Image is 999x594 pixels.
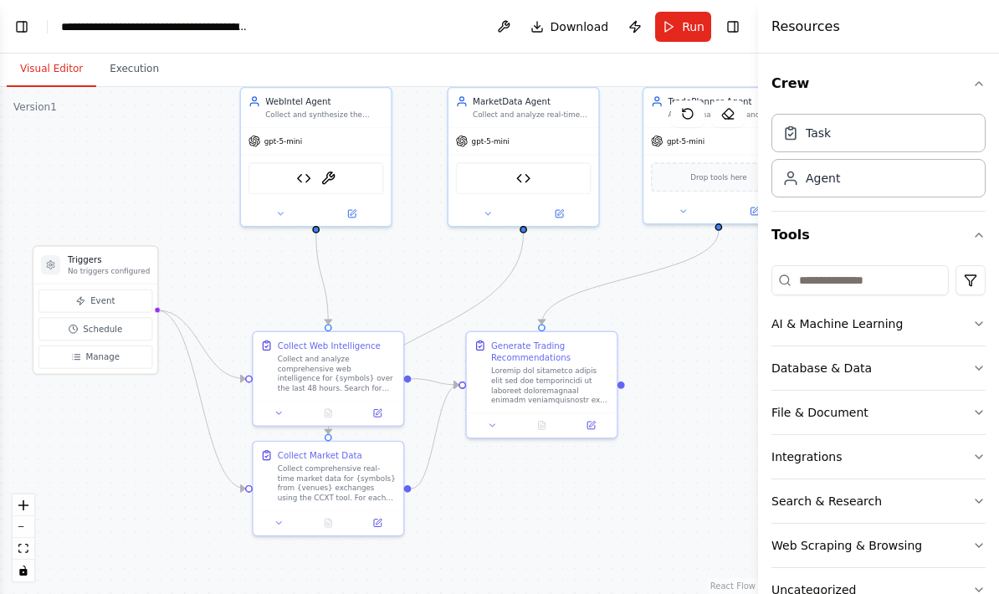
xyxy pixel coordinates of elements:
div: MarketData AgentCollect and analyze real-time market data for {symbols} from {venues}, providing ... [447,87,599,228]
button: Open in side panel [317,207,386,221]
img: TavilySearchTool [321,171,336,185]
nav: breadcrumb [61,18,249,35]
div: Collect Market Data [278,449,362,462]
div: WebIntel AgentCollect and synthesize the latest 48-hour news and social sentiment data for {symbo... [240,87,392,228]
button: Schedule [38,317,152,341]
button: toggle interactivity [13,560,34,581]
button: Open in side panel [356,406,398,420]
div: Loremip dol sitametco adipis elit sed doe temporincidi ut laboreet doloremagnaal enimadm veniamqu... [491,366,609,406]
button: Manage [38,346,152,369]
div: Crew [771,107,986,211]
div: Generate Trading RecommendationsLoremip dol sitametco adipis elit sed doe temporincidi ut laboree... [465,330,617,438]
button: Web Scraping & Browsing [771,524,986,567]
button: Integrations [771,435,986,479]
div: Collect and analyze comprehensive web intelligence for {symbols} over the last 48 hours. Search f... [278,354,396,393]
div: AI & Machine Learning [771,315,903,332]
span: Event [90,294,115,307]
div: Web Scraping & Browsing [771,537,922,554]
img: Crypto Sentiment Analyzer [296,171,310,185]
button: No output available [302,406,354,420]
div: TradePlanner AgentAnalyze market data and sentiment intelligence to generate sophisticated tradin... [643,87,795,225]
button: No output available [302,515,354,530]
g: Edge from 4d114b6a-8b20-45c8-bd0c-373aa910ab6f to b88754dd-7076-4857-a2fb-429d7e93bde8 [310,233,334,325]
span: Manage [86,351,120,363]
div: Search & Research [771,493,882,510]
div: File & Document [771,404,868,421]
button: Open in side panel [570,418,612,433]
div: Version 1 [13,100,57,114]
div: Analyze market data and sentiment intelligence to generate sophisticated trading recommendations ... [668,110,786,120]
button: Run [655,12,711,42]
button: Hide right sidebar [721,15,745,38]
button: Tools [771,212,986,259]
span: gpt-5-mini [667,136,704,146]
p: No triggers configured [68,266,150,276]
span: gpt-5-mini [472,136,510,146]
div: Integrations [771,448,842,465]
div: MarketData Agent [473,95,591,108]
button: Open in side panel [720,204,788,218]
div: Agent [806,170,840,187]
div: Generate Trading Recommendations [491,340,609,364]
g: Edge from triggers to b88754dd-7076-4857-a2fb-429d7e93bde8 [156,304,245,385]
button: File & Document [771,391,986,434]
button: Open in side panel [356,515,398,530]
button: Visual Editor [7,52,96,87]
g: Edge from triggers to 8e47e618-19e0-491a-8160-7b223f368d7e [156,304,245,494]
div: Collect Web IntelligenceCollect and analyze comprehensive web intelligence for {symbols} over the... [252,330,404,426]
button: No output available [516,418,568,433]
button: Database & Data [771,346,986,390]
h3: Triggers [68,254,150,267]
g: Edge from 4ea4ab4b-3168-49a4-a816-dbe4b40448d1 to 7c8bc00e-4048-4805-8061-a9afe64d44f9 [535,231,725,325]
div: Collect and synthesize the latest 48-hour news and social sentiment data for {symbols}, providing... [265,110,383,120]
g: Edge from 18f47091-c6b6-46fa-9b14-0bccf5149b22 to 8e47e618-19e0-491a-8160-7b223f368d7e [322,233,530,434]
div: Collect comprehensive real-time market data for {symbols} from {venues} exchanges using the CCXT ... [278,463,396,503]
g: Edge from b88754dd-7076-4857-a2fb-429d7e93bde8 to 7c8bc00e-4048-4805-8061-a9afe64d44f9 [411,372,459,391]
div: Database & Data [771,360,872,376]
div: Collect and analyze real-time market data for {symbols} from {venues}, providing structured techn... [473,110,591,120]
button: Open in side panel [525,207,593,221]
div: React Flow controls [13,494,34,581]
button: zoom out [13,516,34,538]
button: Search & Research [771,479,986,523]
button: Execution [96,52,172,87]
span: Schedule [83,323,122,335]
button: fit view [13,538,34,560]
button: Download [524,12,616,42]
div: WebIntel Agent [265,95,383,108]
button: AI & Machine Learning [771,302,986,346]
span: Download [551,18,609,35]
div: Task [806,125,831,141]
g: Edge from 8e47e618-19e0-491a-8160-7b223f368d7e to 7c8bc00e-4048-4805-8061-a9afe64d44f9 [411,379,459,495]
a: React Flow attribution [710,581,756,591]
button: Crew [771,60,986,107]
h4: Resources [771,17,840,37]
div: TriggersNo triggers configuredEventScheduleManage [33,245,159,375]
button: zoom in [13,494,34,516]
button: Event [38,289,152,313]
span: gpt-5-mini [264,136,302,146]
div: Collect Market DataCollect comprehensive real-time market data for {symbols} from {venues} exchan... [252,441,404,536]
img: CCXT Market Data Tool [516,171,530,185]
button: Show left sidebar [10,15,33,38]
div: Collect Web Intelligence [278,340,381,352]
div: TradePlanner Agent [668,95,786,108]
span: Drop tools here [690,171,746,183]
span: Run [682,18,704,35]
